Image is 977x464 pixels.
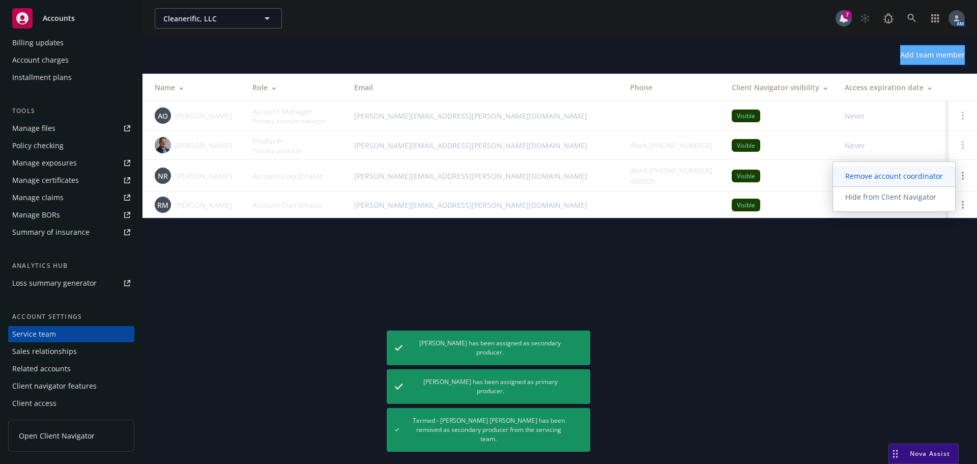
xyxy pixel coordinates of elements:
[354,200,614,210] span: [PERSON_NAME][EMAIL_ADDRESS][PERSON_NAME][DOMAIN_NAME]
[12,52,69,68] div: Account charges
[888,444,959,464] button: Nova Assist
[8,120,134,137] a: Manage files
[732,199,760,211] div: Visible
[8,189,134,206] a: Manage claims
[163,13,251,24] span: Cleanerific, LLC
[8,275,134,291] a: Loss summary generator
[8,326,134,342] a: Service team
[158,171,168,181] span: NR
[175,111,232,121] span: [PERSON_NAME]
[12,207,60,223] div: Manage BORs
[252,200,323,210] span: Account Coordinator
[12,120,55,137] div: Manage files
[12,35,64,51] div: Billing updates
[12,155,77,171] div: Manage exposures
[252,117,326,125] span: Primary account manager
[12,189,64,206] div: Manage claims
[732,82,828,93] div: Client Navigator visibility
[900,50,965,60] span: Add team member
[8,261,134,271] div: Analytics hub
[8,106,134,116] div: Tools
[12,172,79,188] div: Manage certificates
[878,8,899,29] a: Report a Bug
[732,110,760,122] div: Visible
[12,361,71,377] div: Related accounts
[354,82,614,93] div: Email
[155,82,236,93] div: Name
[12,395,56,412] div: Client access
[12,275,97,291] div: Loss summary generator
[157,200,168,210] span: RM
[407,416,570,444] span: Termed - [PERSON_NAME] [PERSON_NAME] has been removed as secondary producer from the servicing team.
[900,45,965,65] button: Add team member
[8,155,134,171] a: Manage exposures
[43,14,75,22] span: Accounts
[902,8,922,29] a: Search
[845,82,940,93] div: Access expiration date
[8,312,134,322] div: Account settings
[8,52,134,68] a: Account charges
[19,430,95,441] span: Open Client Navigator
[843,10,852,19] div: 7
[8,395,134,412] a: Client access
[252,146,302,155] span: Primary producer
[354,140,614,151] span: [PERSON_NAME][EMAIL_ADDRESS][PERSON_NAME][DOMAIN_NAME]
[8,343,134,360] a: Sales relationships
[8,138,134,154] a: Policy checking
[175,171,232,181] span: [PERSON_NAME]
[8,207,134,223] a: Manage BORs
[630,140,712,151] span: Work [PHONE_NUMBER]
[630,165,715,186] span: Work [PHONE_NUMBER] 488009
[252,82,338,93] div: Role
[12,326,56,342] div: Service team
[411,377,570,396] span: [PERSON_NAME] has been assigned as primary producer.
[12,224,90,240] div: Summary of insurance
[925,8,945,29] a: Switch app
[889,444,902,463] div: Drag to move
[252,171,323,181] span: Account Coordinator
[252,106,326,117] span: Account Manager
[957,199,969,211] a: Open options
[8,361,134,377] a: Related accounts
[12,138,64,154] div: Policy checking
[411,339,570,357] span: [PERSON_NAME] has been assigned as secondary producer.
[910,449,950,458] span: Nova Assist
[175,140,232,151] span: [PERSON_NAME]
[833,192,949,202] span: Hide from Client Navigator
[175,200,232,210] span: [PERSON_NAME]
[732,170,760,182] div: Visible
[8,224,134,240] a: Summary of insurance
[8,4,134,33] a: Accounts
[155,137,171,153] img: photo
[833,171,955,181] span: Remove account coordinator
[957,170,969,182] a: Open options
[855,8,875,29] a: Start snowing
[8,35,134,51] a: Billing updates
[845,140,940,151] span: Never
[12,378,97,394] div: Client navigator features
[252,135,302,146] span: Producer
[732,139,760,152] div: Visible
[845,111,940,121] span: Never
[8,172,134,188] a: Manage certificates
[8,378,134,394] a: Client navigator features
[12,69,72,86] div: Installment plans
[354,171,614,181] span: [PERSON_NAME][EMAIL_ADDRESS][PERSON_NAME][DOMAIN_NAME]
[354,111,614,121] span: [PERSON_NAME][EMAIL_ADDRESS][PERSON_NAME][DOMAIN_NAME]
[8,69,134,86] a: Installment plans
[158,111,168,121] span: AO
[12,343,77,360] div: Sales relationships
[155,8,282,29] button: Cleanerific, LLC
[630,82,715,93] div: Phone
